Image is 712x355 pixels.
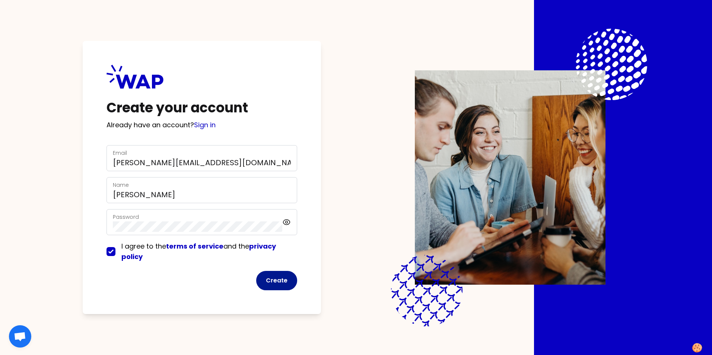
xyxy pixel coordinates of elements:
a: Sign in [194,120,216,129]
label: Email [113,149,127,157]
button: Create [256,271,297,290]
div: Ouvrir le chat [9,325,31,348]
img: Description [415,70,605,285]
a: terms of service [166,242,223,251]
span: I agree to the and the [121,242,276,261]
p: Already have an account? [107,120,297,130]
h1: Create your account [107,100,297,115]
label: Password [113,213,139,221]
label: Name [113,181,129,189]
